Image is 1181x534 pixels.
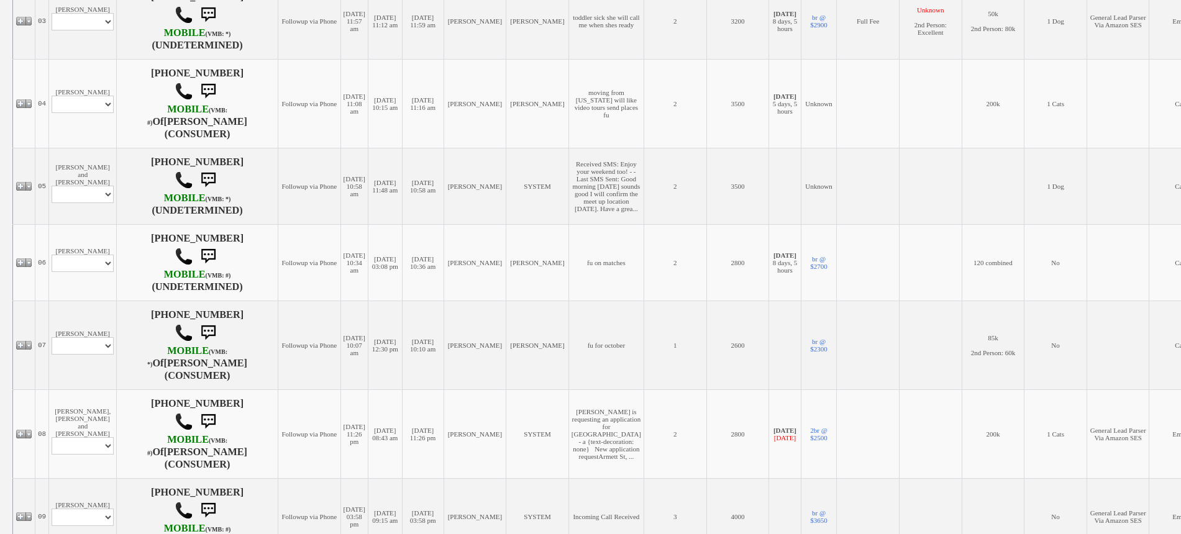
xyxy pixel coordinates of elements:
font: MOBILE [164,27,206,38]
td: [PERSON_NAME] [444,59,506,148]
td: [DATE] 11:26 pm [340,389,368,478]
td: [DATE] 10:15 am [368,59,403,148]
td: 08 [35,389,49,478]
img: call.png [175,6,193,24]
img: call.png [175,171,193,189]
td: 2800 [706,389,769,478]
td: fu for october [568,301,644,389]
font: (VMB: #) [206,526,231,533]
td: Unknown [801,148,837,224]
td: 1 Dog [1024,148,1087,224]
td: [PERSON_NAME] [49,59,117,148]
td: [PERSON_NAME], [PERSON_NAME] and [PERSON_NAME] [49,389,117,478]
img: sms.png [196,498,221,523]
td: [DATE] 03:08 pm [368,224,403,301]
td: Followup via Phone [278,224,340,301]
img: call.png [175,412,193,431]
td: [DATE] 11:08 am [340,59,368,148]
font: (VMB: #) [206,272,231,279]
td: 2600 [706,301,769,389]
td: [DATE] 11:16 am [402,59,444,148]
h4: [PHONE_NUMBER] Of (CONSUMER) [119,68,275,140]
td: [PERSON_NAME] [49,224,117,301]
img: call.png [175,501,193,520]
td: Followup via Phone [278,389,340,478]
td: [DATE] 10:58 am [402,148,444,224]
td: [DATE] 11:26 pm [402,389,444,478]
td: 3500 [706,148,769,224]
h4: [PHONE_NUMBER] Of (CONSUMER) [119,309,275,381]
b: [PERSON_NAME] [164,446,248,458]
td: 2800 [706,224,769,301]
img: call.png [175,247,193,266]
b: Verizon Wireless [164,192,231,204]
font: MOBILE [164,192,206,204]
td: 200k [962,389,1024,478]
font: (VMB: #) [147,107,227,126]
b: AT&T Wireless [164,269,231,280]
font: [DATE] [774,434,796,441]
a: br @ $2900 [810,14,828,29]
td: Followup via Phone [278,59,340,148]
td: Received SMS: Enjoy your weekend too! - - Last SMS Sent: Good morning [DATE] sounds good I will c... [568,148,644,224]
td: 120 combined [962,224,1024,301]
td: [DATE] 10:07 am [340,301,368,389]
td: 1 Cats [1024,59,1087,148]
font: (VMB: *) [206,30,231,37]
img: sms.png [196,320,221,345]
b: [DATE] [773,10,796,17]
font: (VMB: #) [147,437,227,456]
td: 1 Cats [1024,389,1087,478]
td: [DATE] 10:58 am [340,148,368,224]
b: Verizon Wireless [147,345,227,369]
a: br @ $2300 [810,338,828,353]
td: Followup via Phone [278,148,340,224]
b: T-Mobile USA, Inc. [147,434,227,458]
font: MOBILE [167,345,209,356]
td: [PERSON_NAME] [49,301,117,389]
td: 3500 [706,59,769,148]
td: 85k 2nd Person: 60k [962,301,1024,389]
a: br @ $2700 [810,255,828,270]
h4: [PHONE_NUMBER] Of (CONSUMER) [119,398,275,470]
td: [PERSON_NAME] [444,148,506,224]
td: [PERSON_NAME] [506,301,569,389]
img: sms.png [196,244,221,269]
td: No [1024,224,1087,301]
img: sms.png [196,168,221,192]
font: (VMB: *) [147,348,227,368]
b: Verizon Wireless [164,27,231,38]
td: 200k [962,59,1024,148]
b: AT&T Wireless [147,104,227,127]
td: [DATE] 10:36 am [402,224,444,301]
a: br @ $3650 [810,509,828,524]
b: AT&T Wireless [164,523,231,534]
td: [PERSON_NAME] [444,301,506,389]
font: MOBILE [167,434,209,445]
b: [DATE] [773,93,796,100]
td: [PERSON_NAME] [506,224,569,301]
font: MOBILE [164,523,206,534]
td: 07 [35,301,49,389]
b: [PERSON_NAME] [164,358,248,369]
h4: [PHONE_NUMBER] (UNDETERMINED) [119,156,275,216]
img: sms.png [196,79,221,104]
td: moving from [US_STATE] will like video tours send places fu [568,59,644,148]
b: [DATE] [773,427,796,434]
td: [DATE] 11:48 am [368,148,403,224]
td: [PERSON_NAME] [506,59,569,148]
font: Unknown [917,6,944,14]
img: call.png [175,324,193,342]
img: sms.png [196,2,221,27]
td: 05 [35,148,49,224]
td: 2 [644,59,706,148]
td: [PERSON_NAME] is requesting an application for [GEOGRAPHIC_DATA] - a {text-decoration: none} New ... [568,389,644,478]
td: 04 [35,59,49,148]
td: 1 [644,301,706,389]
td: SYSTEM [506,148,569,224]
td: [DATE] 08:43 am [368,389,403,478]
td: fu on matches [568,224,644,301]
td: 06 [35,224,49,301]
b: [DATE] [773,251,796,259]
font: MOBILE [164,269,206,280]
